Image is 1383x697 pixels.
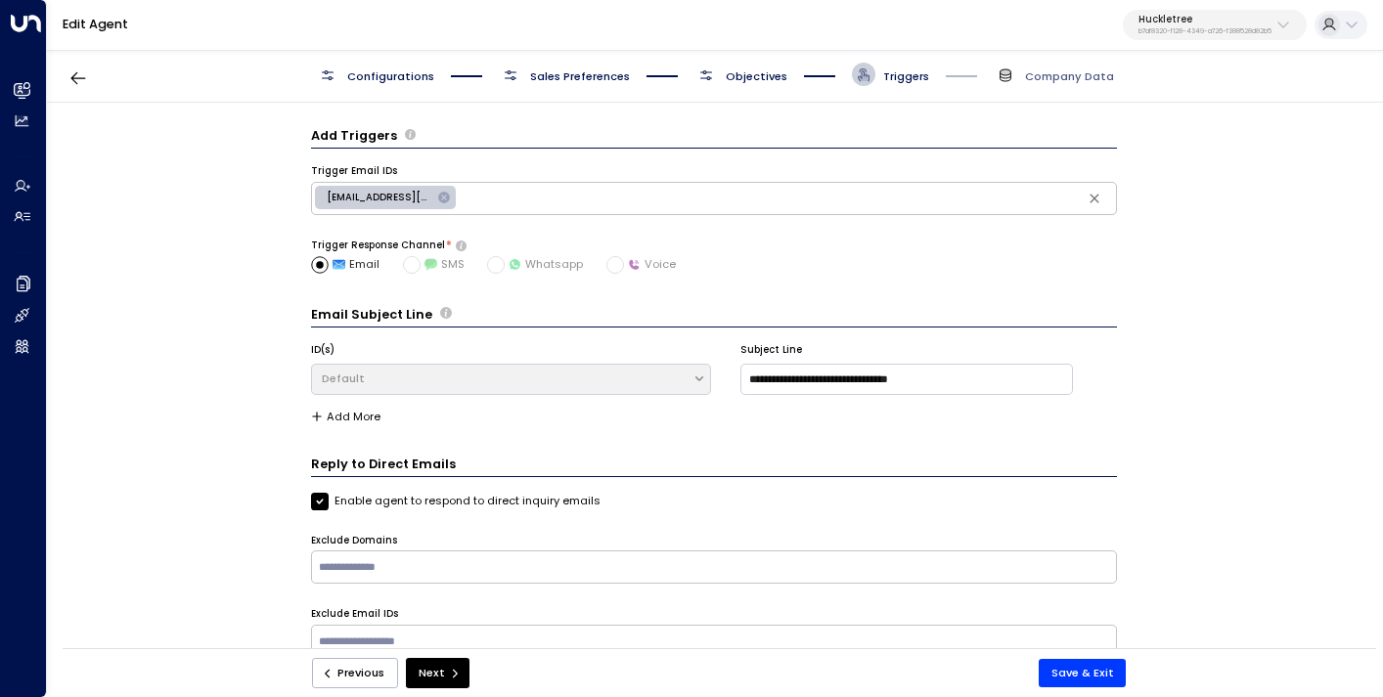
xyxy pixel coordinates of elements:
[63,16,128,32] a: Edit Agent
[312,658,398,688] button: Previous
[883,68,929,84] span: Triggers
[311,239,445,252] label: Trigger Response Channel
[311,164,397,178] label: Trigger Email IDs
[311,343,335,357] label: ID(s)
[311,607,398,621] label: Exclude Email IDs
[440,305,451,324] span: Define the subject lines the agent should use when sending emails, customized for different trigg...
[628,256,676,273] span: Voice
[530,68,630,84] span: Sales Preferences
[311,411,380,423] button: Add More
[333,256,379,273] span: Email
[311,455,1117,477] h3: Reply to Direct Emails
[1039,659,1127,687] button: Save & Exit
[315,186,456,209] div: [EMAIL_ADDRESS][DOMAIN_NAME]
[311,126,397,145] h3: Add Triggers
[726,68,787,84] span: Objectives
[1138,14,1271,25] p: Huckletree
[1123,10,1307,41] button: Huckletreeb7af8320-f128-4349-a726-f388528d82b5
[315,191,443,204] span: [EMAIL_ADDRESS][DOMAIN_NAME]
[740,343,802,357] label: Subject Line
[311,305,432,324] h3: Email Subject Line
[424,256,465,273] span: SMS
[311,534,397,547] label: Exclude Domains
[509,256,583,273] span: Whatsapp
[311,493,601,510] label: Enable agent to respond to direct inquiry emails
[456,240,467,250] button: Select how the agent will reach out to leads after receiving a trigger email. If SMS is chosen bu...
[347,68,434,84] span: Configurations
[406,658,469,688] button: Next
[1138,27,1271,35] p: b7af8320-f128-4349-a726-f388528d82b5
[1082,186,1107,211] button: Clear
[1025,68,1114,84] span: Company Data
